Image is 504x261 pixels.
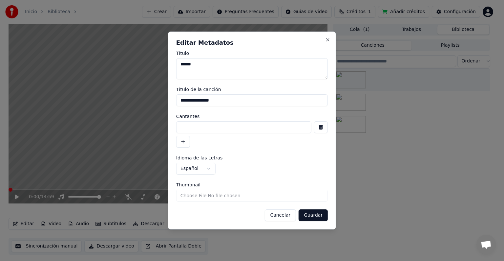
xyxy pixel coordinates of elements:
[176,51,328,56] label: Título
[176,114,328,119] label: Cantantes
[176,155,223,160] span: Idioma de las Letras
[264,209,296,221] button: Cancelar
[176,182,200,187] span: Thumbnail
[299,209,328,221] button: Guardar
[176,87,328,92] label: Título de la canción
[176,40,328,46] h2: Editar Metadatos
